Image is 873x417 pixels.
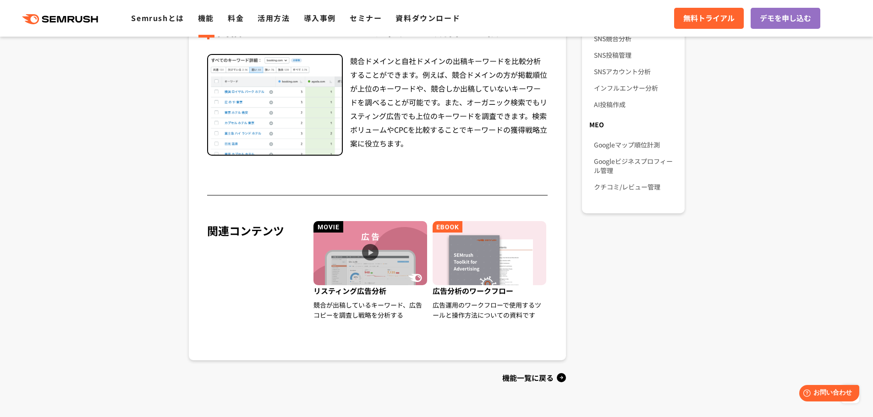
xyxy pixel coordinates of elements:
[594,96,677,113] a: AI投稿作成
[228,12,244,23] a: 料金
[395,12,460,23] a: 資料ダウンロード
[760,12,811,24] span: デモを申し込む
[258,12,290,23] a: 活用方法
[311,221,431,320] a: リスティング広告分析 競合が出稿しているキーワード、広告コピーを調査し戦略を分析する
[594,179,677,195] a: クチコミ/レビュー管理
[430,221,550,337] a: 広告分析のワークフロー 広告運用のワークフローで使用するツールと操作方法についての資料です
[683,12,735,24] span: 無料トライアル
[594,30,677,47] a: SNS競合分析
[350,54,548,156] div: 競合ドメインと自社ドメインの出稿キーワードを比較分析することができます。例えば、競合ドメインの方が掲載順位が上位のキーワードや、競合しか出稿していないキーワードを調べることが可能です。また、オー...
[313,300,428,320] div: 競合が出稿しているキーワード、広告コピーを調査し戦略を分析する
[208,55,342,155] img: リスティング広告分析 ギャップ分析
[207,221,306,337] div: 関連コンテンツ
[594,47,677,63] a: SNS投稿管理
[433,300,548,320] div: 広告運用のワークフローで使用するツールと操作方法についての資料です
[751,8,820,29] a: デモを申し込む
[594,80,677,96] a: インフルエンサー分析
[674,8,744,29] a: 無料トライアル
[582,116,684,133] div: MEO
[791,381,863,407] iframe: Help widget launcher
[313,285,428,300] span: リスティング広告分析
[189,370,566,385] a: 機能一覧に戻る
[131,12,184,23] a: Semrushとは
[433,285,548,300] span: 広告分析のワークフロー
[594,136,677,153] a: Googleマップ順位計測
[594,153,677,179] a: Googleビジネスプロフィール管理
[198,12,214,23] a: 機能
[594,63,677,80] a: SNSアカウント分析
[350,12,382,23] a: セミナー
[304,12,336,23] a: 導入事例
